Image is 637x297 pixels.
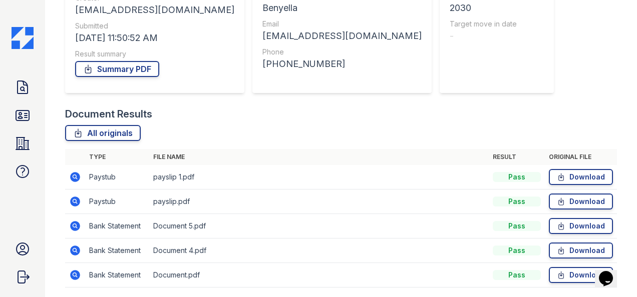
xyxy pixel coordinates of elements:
[493,196,541,206] div: Pass
[262,57,422,71] div: [PHONE_NUMBER]
[493,221,541,231] div: Pass
[262,29,422,43] div: [EMAIL_ADDRESS][DOMAIN_NAME]
[85,189,149,214] td: Paystub
[75,31,234,45] div: [DATE] 11:50:52 AM
[149,263,489,287] td: Document.pdf
[75,21,234,31] div: Submitted
[450,1,544,15] div: 2030
[85,149,149,165] th: Type
[493,172,541,182] div: Pass
[149,214,489,238] td: Document 5.pdf
[65,107,152,121] div: Document Results
[450,29,544,43] div: -
[549,218,613,234] a: Download
[262,47,422,57] div: Phone
[545,149,617,165] th: Original file
[85,238,149,263] td: Bank Statement
[12,27,34,49] img: CE_Icon_Blue-c292c112584629df590d857e76928e9f676e5b41ef8f769ba2f05ee15b207248.png
[85,214,149,238] td: Bank Statement
[149,165,489,189] td: payslip 1.pdf
[262,1,422,15] div: Benyella
[262,19,422,29] div: Email
[489,149,545,165] th: Result
[549,267,613,283] a: Download
[549,242,613,258] a: Download
[149,189,489,214] td: payslip.pdf
[450,19,544,29] div: Target move in date
[75,3,234,17] div: [EMAIL_ADDRESS][DOMAIN_NAME]
[65,125,141,141] a: All originals
[75,49,234,59] div: Result summary
[493,245,541,255] div: Pass
[493,270,541,280] div: Pass
[85,263,149,287] td: Bank Statement
[149,238,489,263] td: Document 4.pdf
[595,257,627,287] iframe: chat widget
[549,193,613,209] a: Download
[75,61,159,77] a: Summary PDF
[549,169,613,185] a: Download
[149,149,489,165] th: File name
[85,165,149,189] td: Paystub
